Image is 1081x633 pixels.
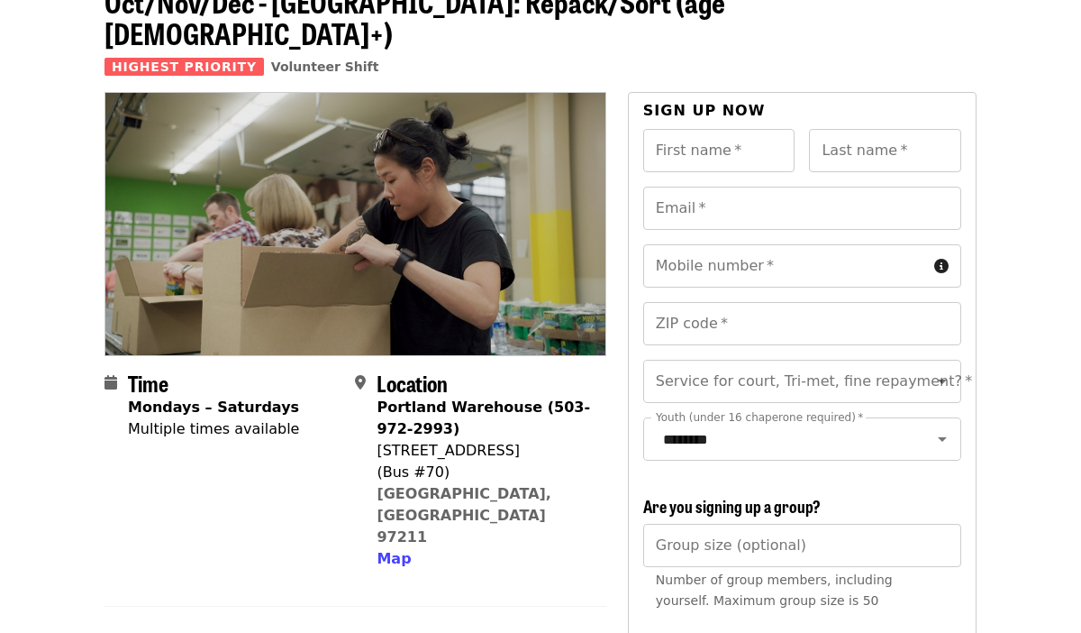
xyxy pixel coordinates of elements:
button: Open [930,369,955,394]
input: [object Object] [643,524,961,567]
input: Email [643,187,961,230]
a: Volunteer Shift [271,60,379,74]
a: [GEOGRAPHIC_DATA], [GEOGRAPHIC_DATA] 97211 [377,485,551,546]
i: circle-info icon [934,258,949,275]
div: [STREET_ADDRESS] [377,440,591,462]
span: Are you signing up a group? [643,494,821,518]
span: Number of group members, including yourself. Maximum group size is 50 [656,573,893,608]
span: Location [377,367,448,399]
button: Open [930,427,955,452]
input: First name [643,129,795,172]
input: ZIP code [643,302,961,345]
strong: Mondays – Saturdays [128,399,299,416]
span: Map [377,550,411,567]
label: Youth (under 16 chaperone required) [656,412,863,423]
i: map-marker-alt icon [355,374,366,391]
strong: Portland Warehouse (503-972-2993) [377,399,590,437]
span: Highest Priority [104,58,264,76]
button: Map [377,548,411,570]
input: Last name [809,129,961,172]
div: (Bus #70) [377,462,591,483]
img: Oct/Nov/Dec - Portland: Repack/Sort (age 8+) organized by Oregon Food Bank [105,93,605,354]
span: Sign up now [643,102,766,119]
input: Mobile number [643,244,927,288]
i: calendar icon [104,374,117,391]
span: Time [128,367,168,399]
div: Multiple times available [128,418,299,440]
